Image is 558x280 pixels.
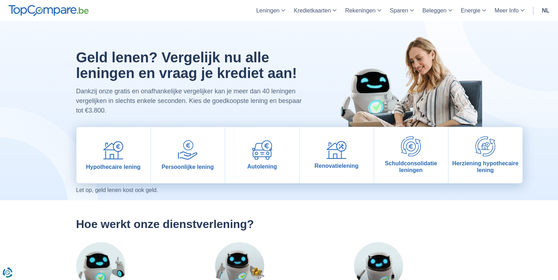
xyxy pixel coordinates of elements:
[247,163,277,170] span: Autolening
[327,141,346,159] img: Renovatielening
[103,140,123,160] img: Hypothecaire lening
[475,136,495,156] img: Herziening hypothecaire lening
[86,164,141,170] span: Hypothecaire lening
[325,21,482,158] img: image-hero
[151,127,225,183] a: Persoonlijke lening
[449,127,522,183] a: Herziening hypothecaire lening
[401,136,421,156] img: Schuldconsolidatie leningen
[178,140,198,160] img: Persoonlijke lening
[162,164,214,170] span: Persoonlijke lening
[252,140,272,160] img: Autolening
[225,127,299,183] a: Autolening
[76,50,309,81] h1: Geld lenen? Vergelijk nu alle leningen en vraag je krediet aan!
[374,127,448,183] a: Schuldconsolidatie leningen
[377,160,445,173] span: Schuldconsolidatie leningen
[77,127,150,183] a: Hypothecaire lening
[76,87,309,115] p: Dankzij onze gratis en onafhankelijke vergelijker kan je meer dan 40 leningen vergelijken in slec...
[452,160,520,173] span: Herziening hypothecaire lening
[76,217,482,231] h2: Hoe werkt onze dienstverlening?
[314,162,359,169] span: Renovatielening
[9,5,89,16] img: TopCompare
[300,127,374,183] a: Renovatielening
